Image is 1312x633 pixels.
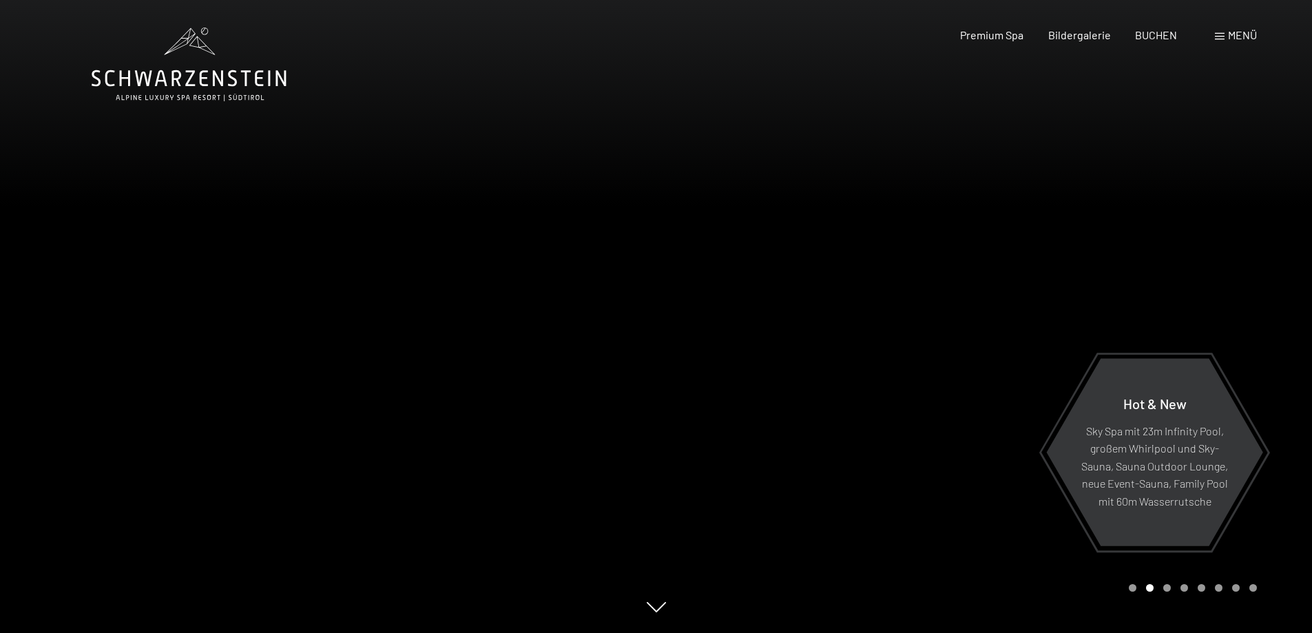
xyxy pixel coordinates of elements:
div: Carousel Page 2 (Current Slide) [1146,584,1154,592]
a: Bildergalerie [1048,28,1111,41]
div: Carousel Page 7 [1232,584,1240,592]
a: BUCHEN [1135,28,1177,41]
div: Carousel Pagination [1124,584,1257,592]
span: Menü [1228,28,1257,41]
div: Carousel Page 5 [1198,584,1205,592]
div: Carousel Page 4 [1180,584,1188,592]
div: Carousel Page 1 [1129,584,1136,592]
p: Sky Spa mit 23m Infinity Pool, großem Whirlpool und Sky-Sauna, Sauna Outdoor Lounge, neue Event-S... [1080,422,1229,510]
div: Carousel Page 8 [1249,584,1257,592]
div: Carousel Page 6 [1215,584,1222,592]
a: Premium Spa [960,28,1023,41]
a: Hot & New Sky Spa mit 23m Infinity Pool, großem Whirlpool und Sky-Sauna, Sauna Outdoor Lounge, ne... [1045,357,1264,547]
div: Carousel Page 3 [1163,584,1171,592]
span: Hot & New [1123,395,1187,411]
